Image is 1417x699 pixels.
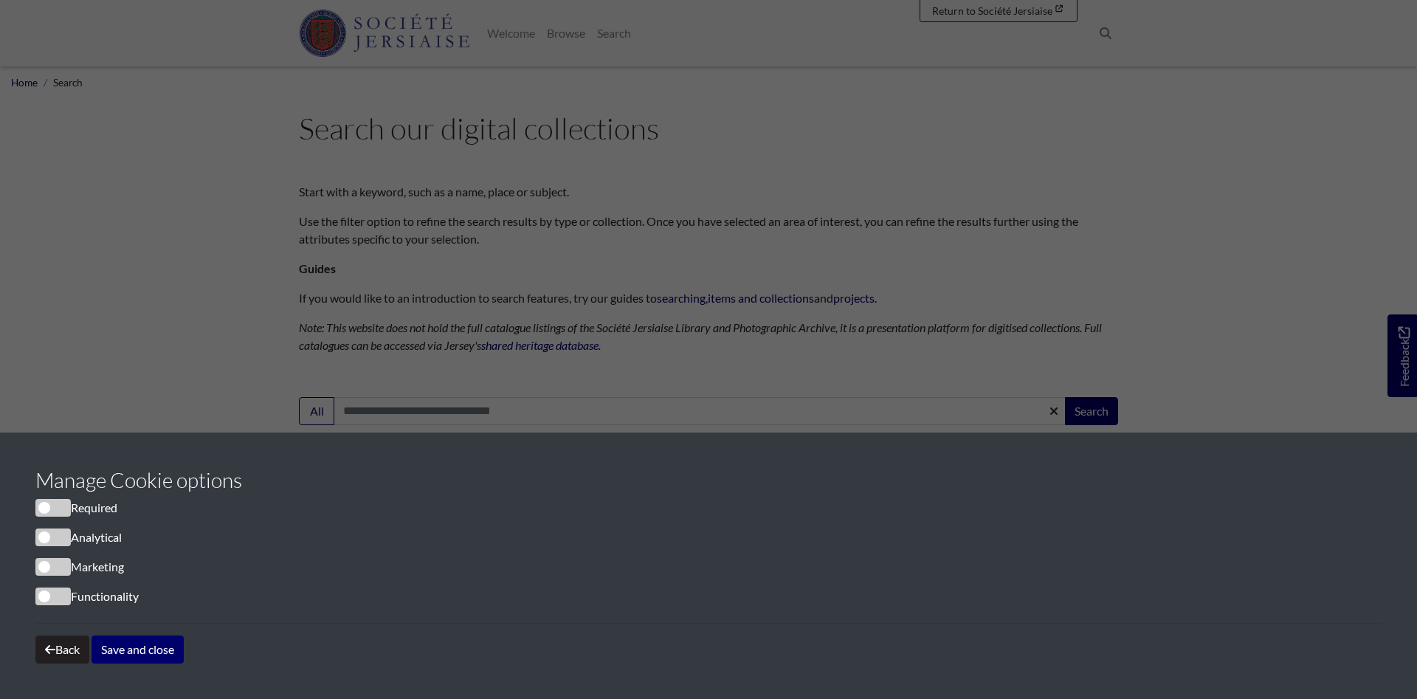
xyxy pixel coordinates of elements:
label: Functionality [35,588,139,605]
button: Save and close [92,636,184,664]
h3: Manage Cookie options [35,468,1382,493]
button: Back [35,636,89,664]
label: Marketing [35,558,124,576]
label: Analytical [35,528,122,546]
label: Required [35,499,117,517]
